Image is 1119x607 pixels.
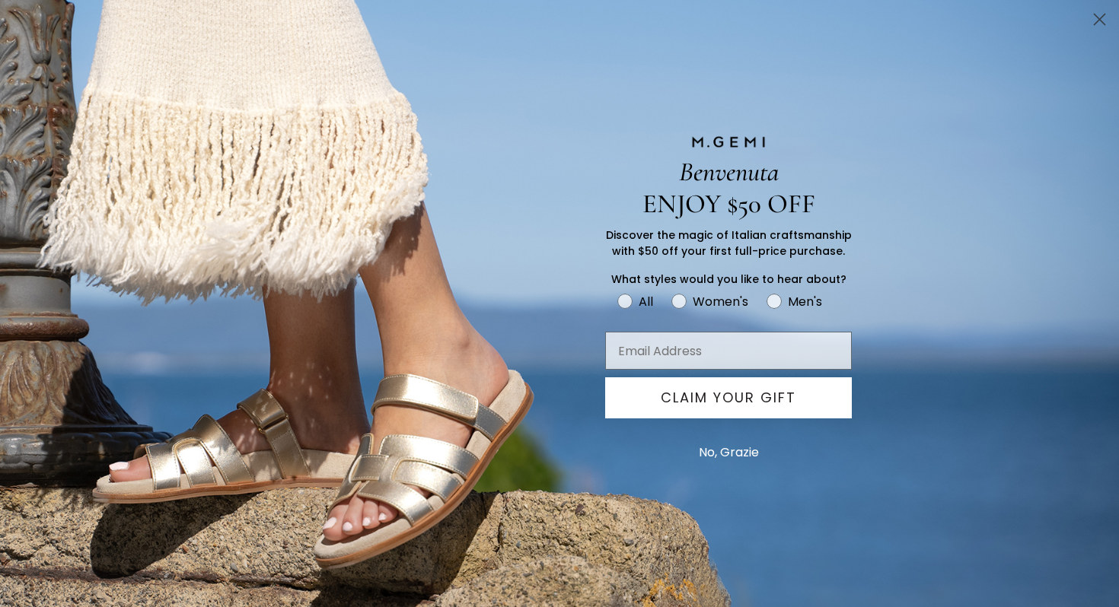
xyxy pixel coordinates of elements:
input: Email Address [605,332,852,370]
div: All [639,292,653,311]
span: ENJOY $50 OFF [642,188,815,220]
div: Men's [788,292,822,311]
button: CLAIM YOUR GIFT [605,377,852,418]
div: Women's [693,292,748,311]
span: Discover the magic of Italian craftsmanship with $50 off your first full-price purchase. [606,227,852,259]
span: Benvenuta [679,156,779,188]
span: What styles would you like to hear about? [611,272,846,287]
button: Close dialog [1086,6,1113,33]
img: M.GEMI [690,135,767,149]
button: No, Grazie [691,434,767,472]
